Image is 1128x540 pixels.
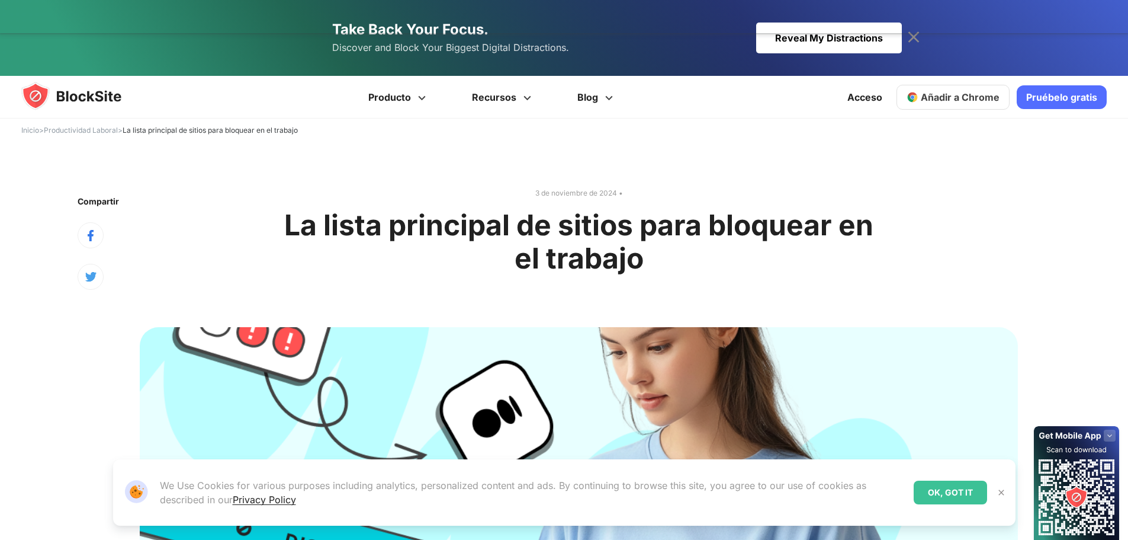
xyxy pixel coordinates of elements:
[577,91,598,103] font: Blog
[123,126,298,135] font: La lista principal de sitios para bloquear en el trabajo
[284,207,873,276] font: La lista principal de sitios para bloquear en el trabajo
[21,126,39,135] a: Inicio
[233,494,296,506] a: Privacy Policy
[840,83,889,111] a: Acceso
[756,23,902,53] div: Reveal My Distractions
[78,196,119,206] font: Compartir
[535,188,623,197] font: 3 de noviembre de 2024 •
[921,91,1000,103] font: Añadir a Chrome
[472,91,516,103] font: Recursos
[847,91,882,103] font: Acceso
[907,91,918,103] img: chrome-icon.svg
[896,85,1010,110] a: Añadir a Chrome
[997,488,1006,497] img: Close
[368,91,411,103] font: Producto
[1017,85,1107,109] a: Pruébelo gratis
[452,76,555,119] a: Recursos
[348,76,449,119] a: Producto
[332,39,569,56] span: Discover and Block Your Biggest Digital Distractions.
[994,485,1009,500] button: Close
[39,126,44,135] font: >
[914,481,987,504] div: OK, GOT IT
[160,478,904,507] p: We Use Cookies for various purposes including analytics, personalized content and ads. By continu...
[44,126,118,135] a: Productividad Laboral
[118,126,123,135] font: >
[1026,91,1097,103] font: Pruébelo gratis
[21,82,144,110] img: blocksite-icon.5d769676.svg
[332,21,489,38] span: Take Back Your Focus.
[557,76,637,119] a: Blog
